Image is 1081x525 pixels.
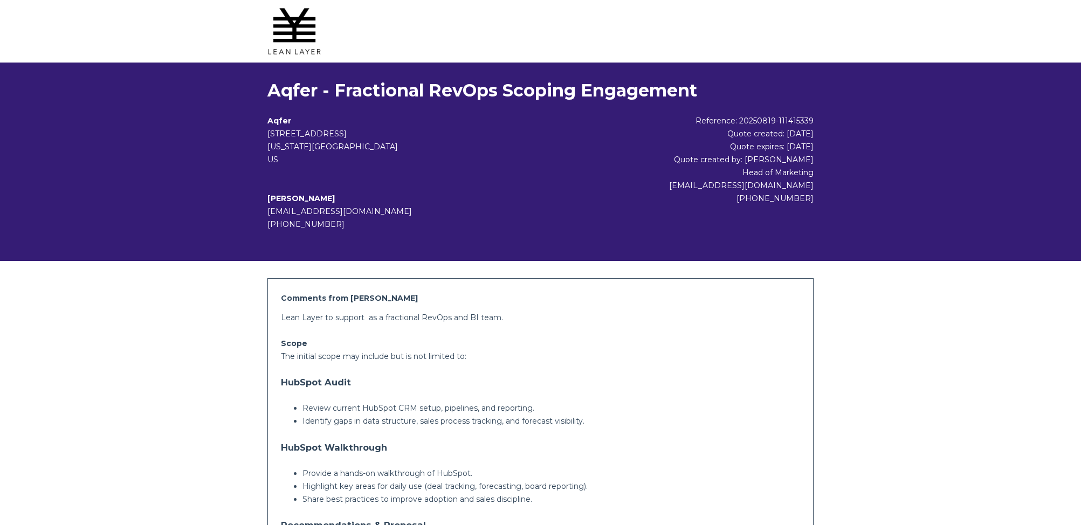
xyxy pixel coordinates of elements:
span: [PHONE_NUMBER] [267,219,345,229]
span: Quote created by: [PERSON_NAME] Head of Marketing [EMAIL_ADDRESS][DOMAIN_NAME] [PHONE_NUMBER] [669,155,814,203]
strong: Scope [281,339,307,348]
p: Review current HubSpot CRM setup, pipelines, and reporting. [302,402,800,415]
strong: HubSpot Audit [281,377,351,388]
p: Provide a hands-on walkthrough of HubSpot. [302,467,800,480]
div: Quote created: [DATE] [568,127,814,140]
p: Highlight key areas for daily use (deal tracking, forecasting, board reporting). [302,480,800,493]
b: Aqfer [267,116,291,126]
p: Share best practices to improve adoption and sales discipline. [302,493,800,506]
p: The initial scope may include but is not limited to: [281,350,800,363]
img: Lean Layer [267,4,321,58]
div: Quote expires: [DATE] [568,140,814,153]
h2: Comments from [PERSON_NAME] [281,292,800,305]
div: Reference: 20250819-111415339 [568,114,814,127]
p: Identify gaps in data structure, sales process tracking, and forecast visibility. [302,415,800,427]
span: [EMAIL_ADDRESS][DOMAIN_NAME] [267,206,412,216]
p: Lean Layer to support as a fractional RevOps and BI team. [281,311,800,324]
address: [STREET_ADDRESS] [US_STATE][GEOGRAPHIC_DATA] US [267,127,568,166]
h1: Aqfer - Fractional RevOps Scoping Engagement [267,80,814,101]
b: [PERSON_NAME] [267,194,335,203]
strong: HubSpot Walkthrough [281,442,387,453]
